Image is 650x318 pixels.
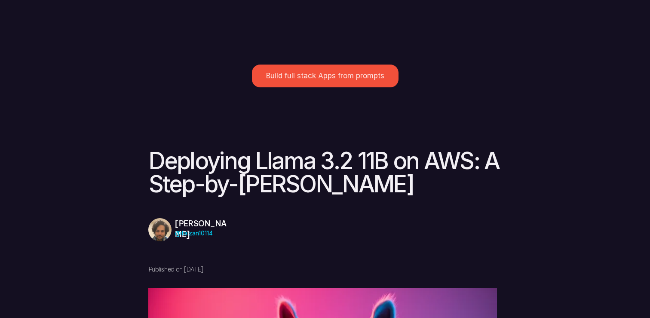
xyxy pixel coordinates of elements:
p: [PERSON_NAME] [175,218,233,240]
p: Published on [DATE] [149,266,239,273]
a: Deploying Llama 3.2 11B on AWS: A Step-by-[PERSON_NAME] [149,147,504,198]
p: Build full stack Apps from prompts [266,71,384,80]
p: @faizan10114 [175,227,233,239]
a: Build full stack Apps from prompts [252,65,399,87]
